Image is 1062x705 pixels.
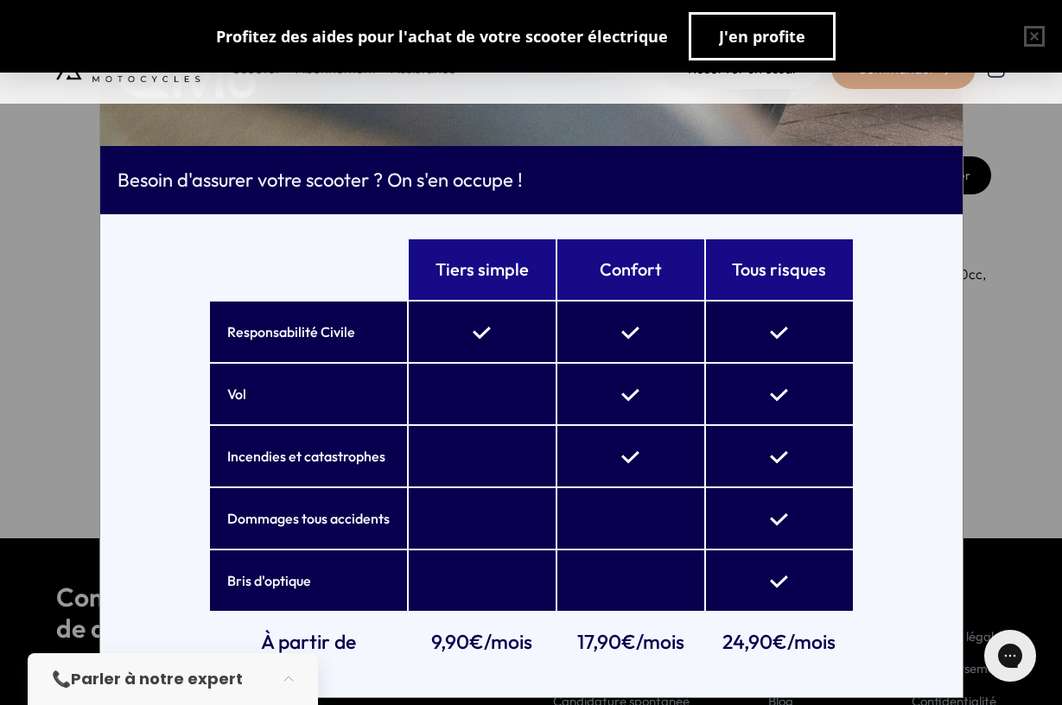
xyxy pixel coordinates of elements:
td: À partir de [210,613,407,673]
iframe: Gorgias live chat messenger [976,624,1045,688]
td: 17,90€/mois [557,613,704,673]
div: Besoin d'assurer votre scooter ? On s'en occupe ! [100,146,963,215]
b: Responsabilité Civile [227,323,355,340]
b: Vol [227,385,246,403]
b: Dommages tous accidents [227,510,390,527]
th: Confort [557,239,704,300]
b: Incendies et catastrophes [227,448,385,465]
th: Tiers simple [409,239,556,300]
td: 9,90€/mois [409,613,556,673]
b: Bris d'optique [227,572,311,589]
td: 24,90€/mois [706,613,853,673]
th: Tous risques [706,239,853,300]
